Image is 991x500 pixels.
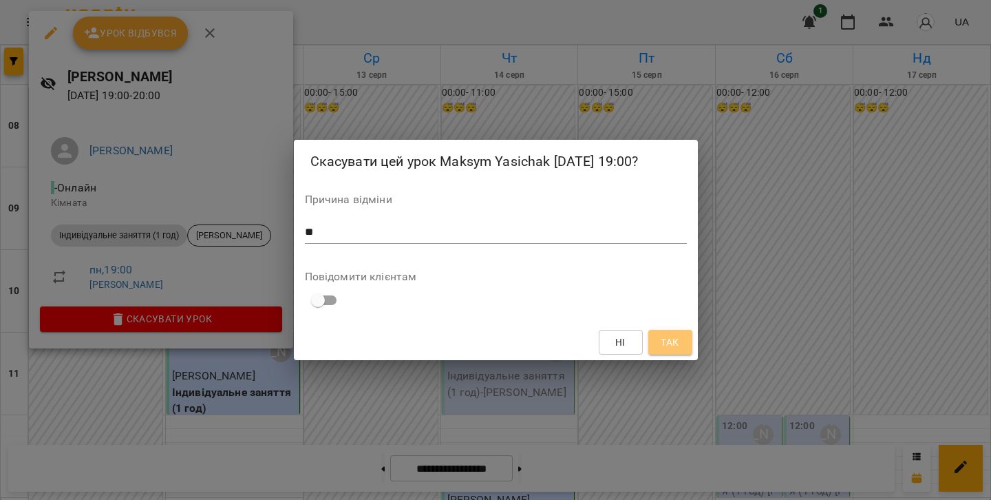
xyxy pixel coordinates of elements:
[310,151,681,172] h2: Скасувати цей урок Maksym Yasichak [DATE] 19:00?
[599,330,643,355] button: Ні
[305,271,687,282] label: Повідомити клієнтам
[305,194,687,205] label: Причина відміни
[661,334,679,351] span: Так
[648,330,692,355] button: Так
[615,334,626,351] span: Ні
